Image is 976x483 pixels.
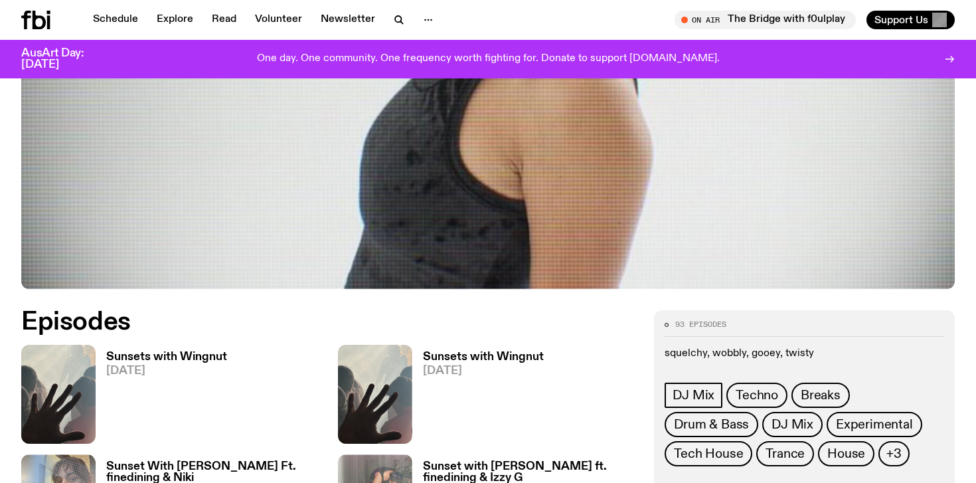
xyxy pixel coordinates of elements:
span: Drum & Bass [674,417,749,432]
a: Sunsets with Wingnut[DATE] [412,351,544,444]
span: Support Us [874,14,928,26]
a: Explore [149,11,201,29]
button: On AirThe Bridge with f0ulplay [675,11,856,29]
a: Techno [726,383,787,408]
span: [DATE] [106,365,227,377]
span: Techno [736,388,778,403]
h2: Episodes [21,310,638,334]
a: Tech House [665,441,752,466]
a: Trance [756,441,814,466]
a: DJ Mix [762,412,823,437]
span: Tech House [674,446,743,461]
a: DJ Mix [665,383,722,408]
span: DJ Mix [673,388,714,403]
span: Breaks [801,388,841,403]
button: Support Us [866,11,955,29]
a: Read [204,11,244,29]
a: Schedule [85,11,146,29]
p: One day. One community. One frequency worth fighting for. Donate to support [DOMAIN_NAME]. [257,53,720,65]
h3: AusArt Day: [DATE] [21,48,106,70]
span: 93 episodes [675,321,726,328]
a: Drum & Bass [665,412,758,437]
span: DJ Mix [772,417,813,432]
button: +3 [878,441,910,466]
span: [DATE] [423,365,544,377]
a: House [818,441,874,466]
span: Trance [766,446,805,461]
a: Newsletter [313,11,383,29]
span: House [827,446,865,461]
p: squelchy, wobbly, gooey, twisty [665,347,944,360]
span: +3 [886,446,902,461]
h3: Sunsets with Wingnut [106,351,227,363]
span: Experimental [836,417,913,432]
a: Breaks [791,383,850,408]
a: Sunsets with Wingnut[DATE] [96,351,227,444]
a: Experimental [827,412,922,437]
a: Volunteer [247,11,310,29]
h3: Sunsets with Wingnut [423,351,544,363]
